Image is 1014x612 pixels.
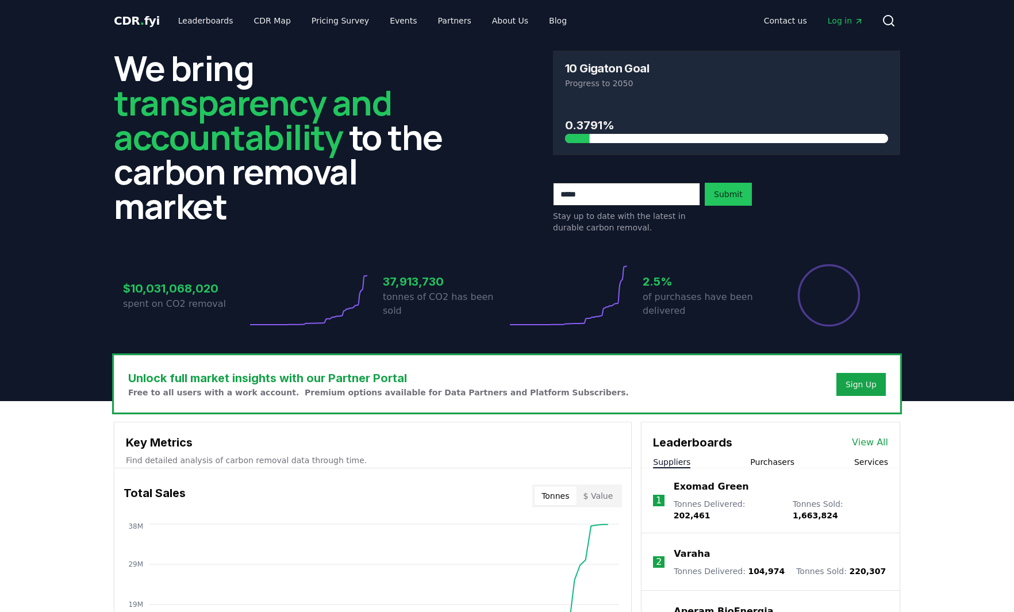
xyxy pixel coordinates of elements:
[123,297,247,311] p: spent on CO2 removal
[169,10,243,31] a: Leaderboards
[483,10,537,31] a: About Us
[854,456,888,468] button: Services
[674,511,710,520] span: 202,461
[653,434,732,451] h3: Leaderboards
[828,15,863,26] span: Log in
[819,10,873,31] a: Log in
[846,379,877,390] a: Sign Up
[836,373,886,396] button: Sign Up
[674,498,781,521] p: Tonnes Delivered :
[796,565,886,577] p: Tonnes Sold :
[565,78,888,89] p: Progress to 2050
[748,567,785,576] span: 104,974
[656,555,662,569] p: 2
[128,387,629,398] p: Free to all users with a work account. Premium options available for Data Partners and Platform S...
[565,63,649,74] h3: 10 Gigaton Goal
[565,117,888,134] h3: 0.3791%
[674,547,710,561] a: Varaha
[126,434,620,451] h3: Key Metrics
[128,522,143,530] tspan: 38M
[755,10,816,31] a: Contact us
[793,498,888,521] p: Tonnes Sold :
[793,511,838,520] span: 1,663,824
[553,210,700,233] p: Stay up to date with the latest in durable carbon removal.
[797,263,861,328] div: Percentage of sales delivered
[705,183,752,206] button: Submit
[383,273,507,290] h3: 37,913,730
[114,79,391,160] span: transparency and accountability
[381,10,426,31] a: Events
[852,436,888,449] a: View All
[114,14,160,28] span: CDR fyi
[114,51,461,223] h2: We bring to the carbon removal market
[383,290,507,318] p: tonnes of CO2 has been sold
[656,494,662,507] p: 1
[674,480,749,494] a: Exomad Green
[849,567,886,576] span: 220,307
[169,10,576,31] nav: Main
[429,10,481,31] a: Partners
[643,290,767,318] p: of purchases have been delivered
[674,565,785,577] p: Tonnes Delivered :
[653,456,690,468] button: Suppliers
[535,487,576,505] button: Tonnes
[140,14,144,28] span: .
[128,369,629,387] h3: Unlock full market insights with our Partner Portal
[128,601,143,609] tspan: 19M
[577,487,620,505] button: $ Value
[755,10,873,31] nav: Main
[128,560,143,568] tspan: 29M
[643,273,767,290] h3: 2.5%
[124,484,186,507] h3: Total Sales
[126,455,620,466] p: Find detailed analysis of carbon removal data through time.
[302,10,378,31] a: Pricing Survey
[114,13,160,29] a: CDR.fyi
[245,10,300,31] a: CDR Map
[750,456,794,468] button: Purchasers
[540,10,576,31] a: Blog
[123,280,247,297] h3: $10,031,068,020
